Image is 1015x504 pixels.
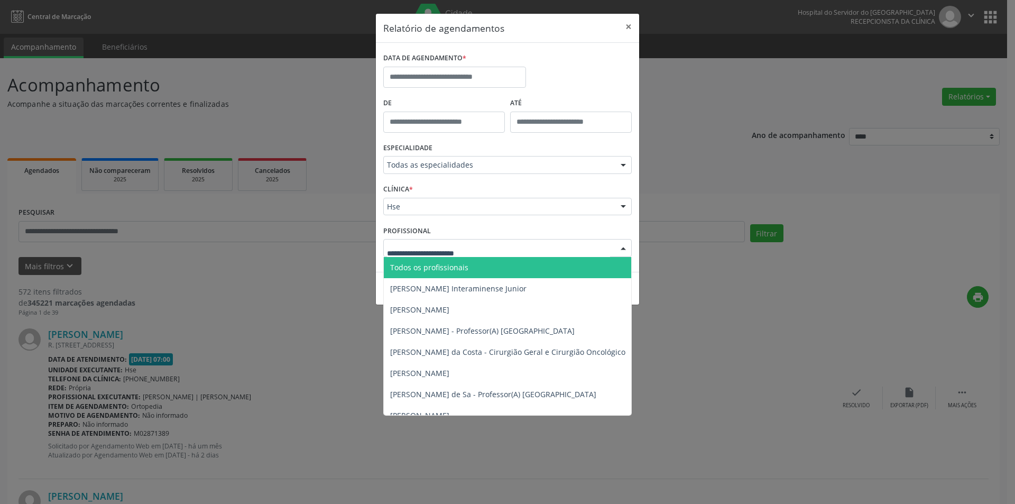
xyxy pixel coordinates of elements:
label: PROFISSIONAL [383,223,431,239]
span: [PERSON_NAME] [390,410,449,420]
span: [PERSON_NAME] da Costa - Cirurgião Geral e Cirurgião Oncológico [390,347,625,357]
label: De [383,95,505,112]
label: DATA DE AGENDAMENTO [383,50,466,67]
span: [PERSON_NAME] [390,368,449,378]
span: Todas as especialidades [387,160,610,170]
label: CLÍNICA [383,181,413,198]
span: Todos os profissionais [390,262,468,272]
span: [PERSON_NAME] - Professor(A) [GEOGRAPHIC_DATA] [390,326,575,336]
span: [PERSON_NAME] [390,305,449,315]
span: [PERSON_NAME] Interaminense Junior [390,283,527,294]
label: ATÉ [510,95,632,112]
label: ESPECIALIDADE [383,140,432,157]
span: [PERSON_NAME] de Sa - Professor(A) [GEOGRAPHIC_DATA] [390,389,596,399]
h5: Relatório de agendamentos [383,21,504,35]
button: Close [618,14,639,40]
span: Hse [387,201,610,212]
